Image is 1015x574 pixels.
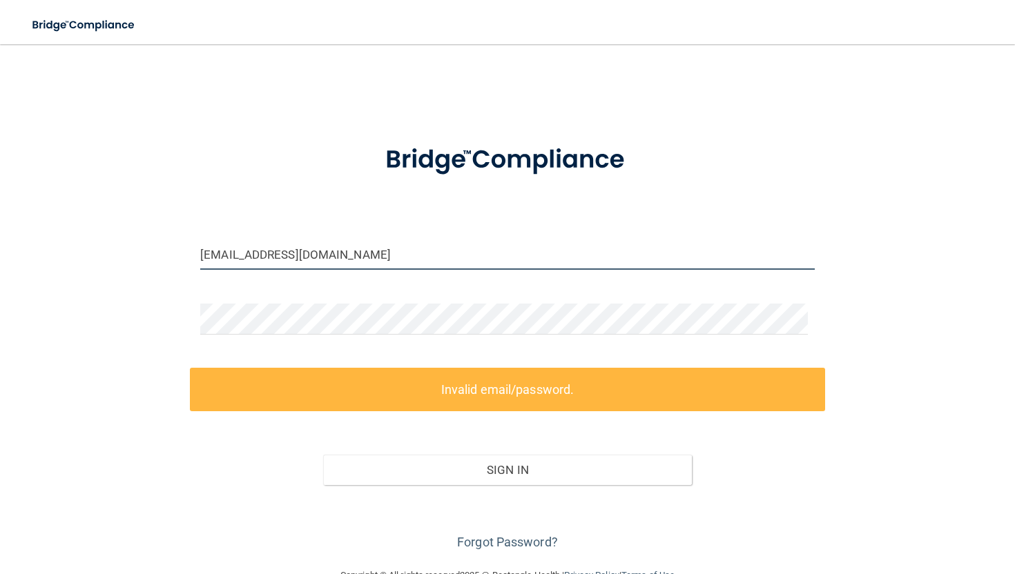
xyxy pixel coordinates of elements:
[323,455,692,485] button: Sign In
[190,368,825,411] label: Invalid email/password.
[21,11,148,39] img: bridge_compliance_login_screen.278c3ca4.svg
[359,127,656,193] img: bridge_compliance_login_screen.278c3ca4.svg
[200,239,815,270] input: Email
[457,535,558,549] a: Forgot Password?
